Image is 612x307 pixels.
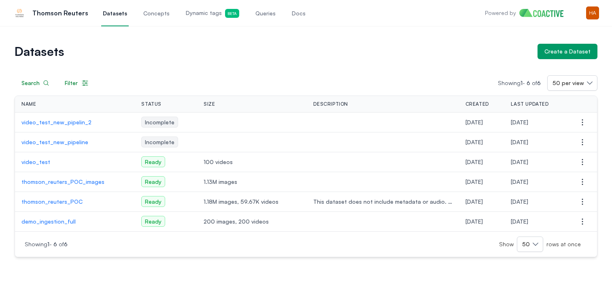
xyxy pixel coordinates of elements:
[53,241,57,247] span: 6
[186,9,239,18] span: Dynamic tags
[521,79,523,86] span: 1
[47,241,49,247] span: 1
[21,217,128,226] a: demo_ingestion_full
[465,139,483,145] span: Friday, July 25, 2025 at 6:26:25 PM UTC
[465,101,489,107] span: Created
[511,158,528,165] span: Friday, July 25, 2025 at 5:21:58 PM UTC
[32,8,88,18] p: Thomson Reuters
[543,240,581,248] span: rows at once
[511,101,548,107] span: Last Updated
[511,139,528,145] span: Friday, July 25, 2025 at 6:26:25 PM UTC
[25,240,212,248] p: Showing -
[498,79,547,87] p: Showing -
[517,237,543,252] button: 50
[141,176,165,187] span: Ready
[511,178,528,185] span: Thursday, September 12, 2024 at 11:40:51 PM UTC
[544,47,591,55] div: Create a Dataset
[21,79,49,87] div: Search
[65,79,89,87] div: Filter
[204,101,215,107] span: Size
[143,9,170,17] span: Concepts
[141,196,165,207] span: Ready
[204,158,300,166] span: 100 videos
[485,9,516,17] p: Powered by
[204,198,300,206] span: 1.18M images, 59.67K videos
[225,9,239,18] span: Beta
[255,9,276,17] span: Queries
[15,46,531,57] h1: Datasets
[465,119,483,126] span: Friday, August 1, 2025 at 6:36:49 PM UTC
[511,218,528,225] span: Wednesday, November 8, 2023 at 6:27:29 PM UTC
[59,241,68,247] span: of
[21,158,128,166] a: video_test
[547,75,597,91] button: 50 per view
[204,217,300,226] span: 200 images, 200 videos
[465,218,483,225] span: Wednesday, November 8, 2023 at 4:01:04 PM UTC
[58,75,96,91] button: Filter
[21,101,36,107] span: Name
[519,9,570,17] img: Home
[21,138,128,146] a: video_test_new_pipeline
[511,198,528,205] span: Wednesday, September 11, 2024 at 12:31:13 AM UTC
[538,44,597,59] button: Create a Dataset
[465,158,483,165] span: Friday, July 25, 2025 at 5:08:18 PM UTC
[141,156,165,167] span: Ready
[15,75,56,91] button: Search
[21,178,128,186] a: thomson_reuters_POC_images
[465,198,483,205] span: Thursday, August 29, 2024 at 11:01:12 PM UTC
[527,79,530,86] span: 6
[552,79,584,87] span: 50 per view
[64,241,68,247] span: 6
[141,136,178,147] span: Incomplete
[141,216,165,227] span: Ready
[204,178,300,186] span: 1.13M images
[21,198,128,206] a: thomson_reuters_POC
[141,117,178,128] span: Incomplete
[13,6,26,19] img: Thomson Reuters
[313,198,452,206] span: This dataset does not include metadata or audio. Total # of images = 1178836, Total # of videos =...
[511,119,528,126] span: Friday, August 1, 2025 at 6:36:49 PM UTC
[313,101,348,107] span: Description
[103,9,127,17] span: Datasets
[537,79,541,86] span: 6
[21,118,128,126] a: video_test_new_pipelin_2
[465,178,483,185] span: Thursday, September 12, 2024 at 4:23:19 PM UTC
[141,101,161,107] span: Status
[586,6,599,19] img: Menu for the logged in user
[499,240,517,248] span: Show
[522,240,530,248] span: 50
[532,79,541,86] span: of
